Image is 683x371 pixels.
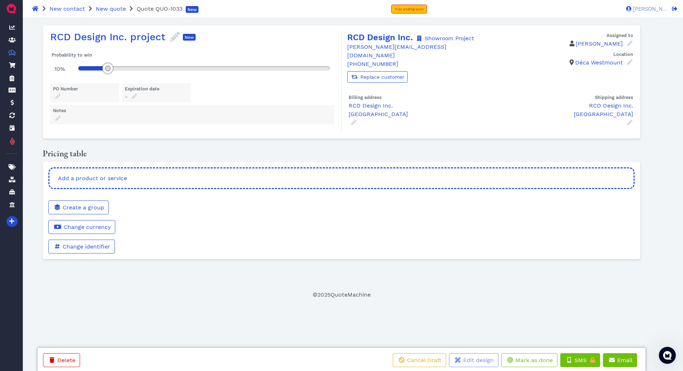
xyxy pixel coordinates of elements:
span: SMS [573,357,587,364]
p: Active [35,9,49,16]
span: Edit design [462,357,494,364]
div: RCD Design Inc. [349,101,491,110]
a: New contact [49,5,85,12]
span: Mark as done [514,357,553,364]
span: Probability to win [52,52,92,58]
span: Shipping address [595,95,633,100]
button: go back [5,3,18,16]
span: Trial ending soon [395,7,424,11]
div: Marco says… [6,27,137,117]
span: Delete [56,357,75,364]
div: Marco says… [6,161,137,183]
a: [PERSON_NAME] [623,5,667,12]
img: QuoteM_icon_flat.png [6,3,17,14]
p: [GEOGRAPHIC_DATA] [496,110,633,119]
img: lightspeed_flame_logo.png [9,137,16,146]
span: Pricing table [43,148,87,159]
a: Déca Westmount [575,59,633,66]
span: Quote QUO-1033 [137,5,182,12]
a: Trial ending soon [391,5,427,14]
div: Ali says… [6,117,137,140]
a: Change currency [48,220,115,234]
span: PO Number [53,86,78,92]
a: Add a product or service [52,171,132,185]
div: It looks like the account is connected, I can see it was reconnected [DATE], [DATE]. Would you mi... [6,182,117,254]
div: It looks like the account is connected, I can see it was reconnected [DATE], [DATE]. Would you mi... [11,187,111,221]
button: Gif picker [34,228,39,233]
button: Email [603,353,637,367]
span: Add a product or service [57,175,127,182]
div: Close [125,3,138,16]
button: SMS [560,353,600,367]
a: [URL][DOMAIN_NAME] [75,166,131,172]
span: Cancel Draft [406,357,441,364]
div: Quote Machine! [36,100,131,107]
button: Create a group [48,200,109,214]
div: Ali says… [6,182,137,269]
a: RCD Design Inc.[GEOGRAPHIC_DATA] [349,101,491,126]
a: Change identifier [48,240,115,254]
span: Change identifier [62,243,110,250]
button: Home [111,3,125,16]
a: RCD Design Inc. [347,32,413,42]
footer: © 2025 QuoteMachine [37,291,646,299]
a: RCD Design Inc. project [50,31,180,43]
a: RCD Design Inc.[GEOGRAPHIC_DATA] [496,101,633,126]
button: Upload attachment [11,228,17,233]
span: Assigned to [607,33,633,38]
a: [PERSON_NAME] [576,40,633,47]
span: New [185,35,194,40]
div: [URL][DOMAIN_NAME] [70,161,137,177]
img: Profile image for Ali [20,4,32,15]
span: Create a group [62,204,104,211]
a: Replace customer [347,71,408,83]
a: [PERSON_NAME][EMAIL_ADDRESS][DOMAIN_NAME] [347,43,446,59]
span: Expiration date [125,86,159,92]
h1: [PERSON_NAME] [35,4,81,9]
span: Billing address [349,95,382,100]
tspan: $ [10,51,12,54]
button: Start recording [45,228,51,233]
b: Google Chrome extension for Lightspeed [11,208,102,221]
p: [GEOGRAPHIC_DATA] [349,110,491,119]
span: New [187,7,197,12]
div: RCD Design Inc. [496,101,633,110]
textarea: Message… [6,213,136,225]
span: Notes [53,108,66,113]
span: Change currency [63,224,111,230]
button: Cancel Draft [393,353,446,367]
a: Showroom Project [416,35,474,42]
span: Email [616,357,632,364]
a: New quote [96,5,126,12]
span: Location [613,52,633,57]
span: 10% [54,66,65,72]
button: Edit design [449,353,498,367]
div: Can you please send me the link to your account? [11,121,111,135]
div: So I can access it directly. [6,140,81,156]
div: Quote Machine! [30,27,137,111]
div: Can you please send me the link to your account? [6,117,117,139]
a: [PHONE_NUMBER] [347,61,398,67]
button: Emoji picker [22,228,28,233]
button: Send a message… [122,225,133,236]
div: So I can access it directly. [11,144,75,151]
iframe: Intercom live chat [659,347,676,364]
span: Replace customer [359,74,404,80]
span: [PERSON_NAME] [631,6,667,12]
button: Delete [43,353,80,367]
div: Ali says… [6,140,137,161]
a: - [125,94,138,100]
button: Mark as done [501,353,557,367]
